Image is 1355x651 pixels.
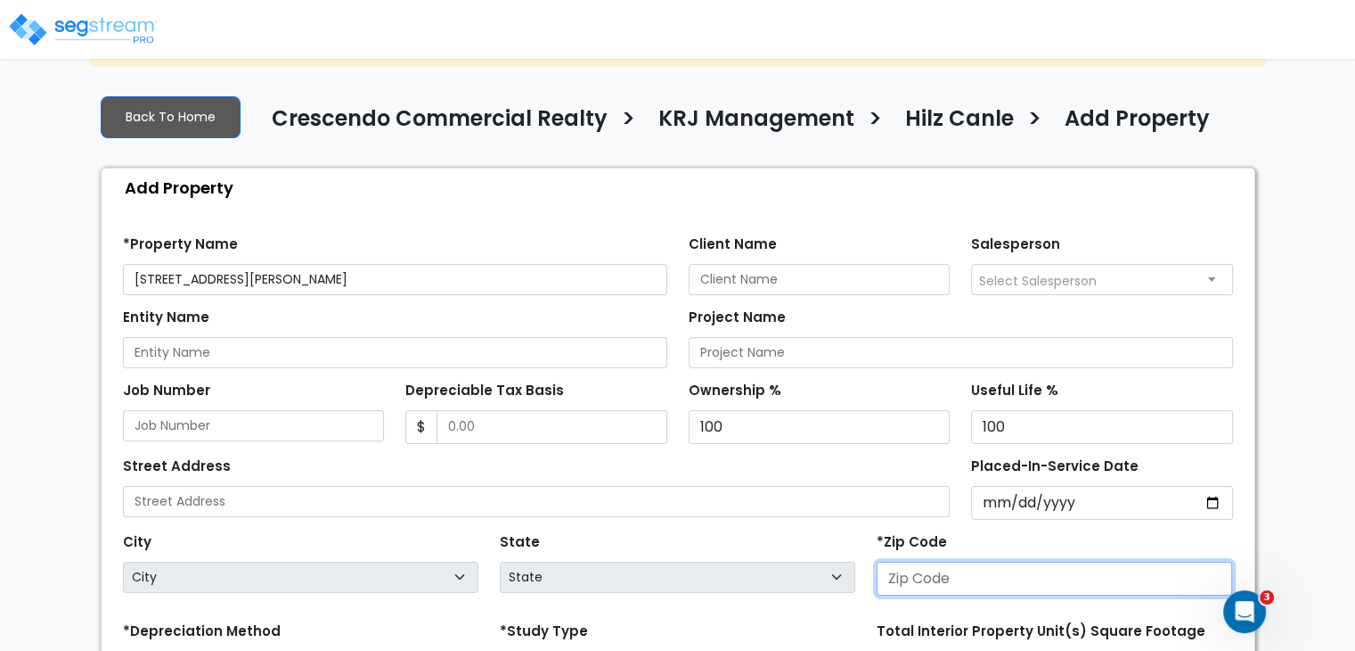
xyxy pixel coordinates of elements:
input: Job Number [123,410,385,441]
h3: > [868,104,883,139]
label: City [123,532,151,553]
label: Ownership % [689,381,781,401]
img: logo_pro_r.png [7,12,159,47]
h3: > [621,104,636,139]
div: Add Property [110,169,1254,207]
h4: Crescendo Commercial Realty [272,106,608,136]
input: Project Name [689,337,1233,368]
label: *Property Name [123,235,238,255]
label: Job Number [123,381,210,401]
input: Entity Name [123,337,667,368]
label: Salesperson [971,235,1060,255]
a: Add Property [1051,106,1210,144]
iframe: Intercom live chat [1223,590,1266,633]
label: Entity Name [123,308,209,328]
input: Zip Code [877,562,1232,596]
a: Crescendo Commercial Realty [258,106,608,144]
h4: Hilz Canle [905,106,1014,136]
span: 3 [1260,590,1274,605]
label: Depreciable Tax Basis [405,381,564,401]
label: *Study Type [500,622,588,642]
a: Hilz Canle [892,106,1014,144]
h3: > [1027,104,1042,139]
label: Total Interior Property Unit(s) Square Footage [877,622,1205,642]
h4: Add Property [1065,106,1210,136]
span: Select Salesperson [979,272,1097,290]
a: Back To Home [101,96,241,138]
label: *Zip Code [877,532,947,553]
span: $ [405,410,437,444]
h4: KRJ Management [658,106,854,136]
label: Street Address [123,457,231,477]
input: Client Name [689,264,951,295]
input: Useful Life % [971,410,1233,444]
a: KRJ Management [645,106,854,144]
label: Client Name [689,235,777,255]
input: Ownership % [689,410,951,444]
label: State [500,532,540,553]
label: Placed-In-Service Date [971,457,1139,477]
input: 0.00 [437,410,667,444]
input: Street Address [123,486,951,517]
input: Property Name [123,264,667,295]
label: Project Name [689,308,786,328]
label: *Depreciation Method [123,622,281,642]
label: Useful Life % [971,381,1058,401]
